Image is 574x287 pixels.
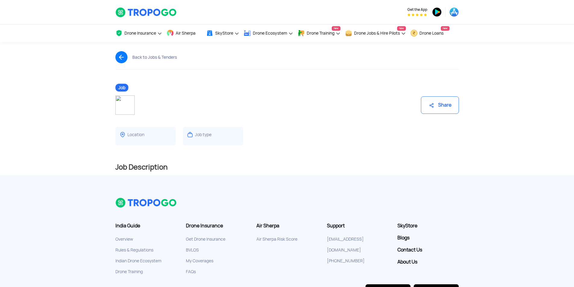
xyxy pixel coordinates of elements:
[307,31,334,36] span: Drone Training
[256,236,297,242] a: Air Sherpa Risk Score
[449,7,459,17] img: ic_appstore.png
[187,131,194,138] img: ic_jobtype.svg
[332,26,340,31] span: New
[115,24,162,42] a: Drone Insurance
[244,24,293,42] a: Drone Ecosystem
[115,269,143,274] a: Drone Training
[127,132,144,138] div: Location
[115,247,153,253] a: Rules & Regulations
[397,247,459,253] a: Contact Us
[345,24,406,42] a: Drone Jobs & Hire PilotsNew
[327,236,364,253] a: [EMAIL_ADDRESS][DOMAIN_NAME]
[215,31,233,36] span: SkyStore
[397,259,459,265] a: About Us
[132,55,177,60] div: Back to Jobs & Tenders
[115,258,162,264] a: Indian Drone Ecosystem
[298,24,340,42] a: Drone TrainingNew
[115,7,177,17] img: TropoGo Logo
[186,258,213,264] a: My Coverages
[167,24,202,42] a: Air Sherpa
[195,132,212,138] div: Job type
[115,223,177,229] h3: India Guide
[397,26,406,31] span: New
[419,31,444,36] span: Drone Loans
[115,198,177,208] img: logo
[397,235,459,241] a: Blogs
[256,223,318,229] h3: Air Sherpa
[428,102,434,108] img: ic_share.svg
[115,236,133,242] a: Overview
[327,258,365,264] a: [PHONE_NUMBER]
[186,223,247,229] h3: Drone Insurance
[407,13,427,16] img: App Raking
[407,7,427,12] span: Get the App
[124,31,156,36] span: Drone Insurance
[115,162,459,172] h2: Job Description
[206,24,239,42] a: SkyStore
[119,131,126,138] img: ic_locationdetail.svg
[253,31,287,36] span: Drone Ecosystem
[115,84,128,92] span: Job
[186,269,196,274] a: FAQs
[186,247,199,253] a: BVLOS
[432,7,442,17] img: ic_playstore.png
[176,31,196,36] span: Air Sherpa
[441,26,450,31] span: New
[186,236,225,242] a: Get Drone Insurance
[327,223,388,229] h3: Support
[421,96,459,114] div: Share
[397,223,459,229] a: SkyStore
[354,31,400,36] span: Drone Jobs & Hire Pilots
[410,24,450,42] a: Drone LoansNew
